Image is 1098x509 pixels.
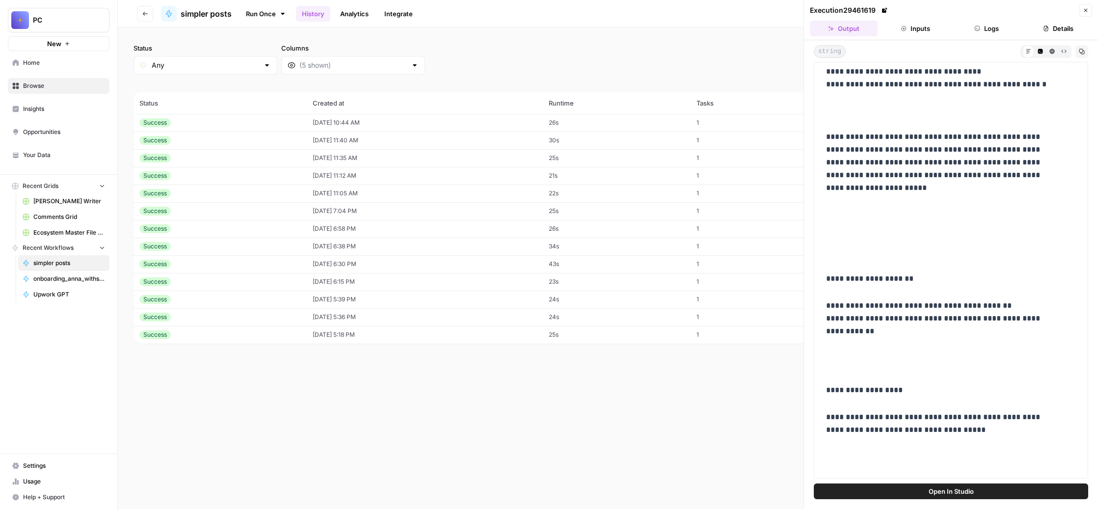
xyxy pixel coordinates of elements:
a: simpler posts [18,255,109,271]
td: 23s [543,273,691,291]
label: Status [134,43,277,53]
button: Recent Workflows [8,241,109,255]
a: [PERSON_NAME] Writer [18,193,109,209]
td: 1 [691,255,807,273]
div: Success [139,295,171,304]
td: [DATE] 11:40 AM [307,132,543,149]
div: Success [139,313,171,321]
span: Usage [23,477,105,486]
td: 1 [691,132,807,149]
td: 34s [543,238,691,255]
span: Open In Studio [929,486,974,496]
td: [DATE] 6:58 PM [307,220,543,238]
span: Home [23,58,105,67]
div: Execution 29461619 [810,5,889,15]
td: [DATE] 7:04 PM [307,202,543,220]
span: Your Data [23,151,105,160]
td: 1 [691,220,807,238]
td: 22s [543,185,691,202]
td: 1 [691,238,807,255]
td: 25s [543,202,691,220]
td: [DATE] 6:15 PM [307,273,543,291]
td: [DATE] 10:44 AM [307,114,543,132]
a: onboarding_anna_withscraping [18,271,109,287]
td: 1 [691,202,807,220]
span: Comments Grid [33,213,105,221]
span: New [47,39,61,49]
a: simpler posts [161,6,232,22]
span: simpler posts [33,259,105,268]
a: Insights [8,101,109,117]
button: Output [810,21,878,36]
a: History [296,6,330,22]
span: Browse [23,81,105,90]
span: Recent Workflows [23,243,74,252]
a: Integrate [378,6,419,22]
a: Ecosystem Master File - SaaS.csv [18,225,109,241]
button: Logs [953,21,1021,36]
a: Comments Grid [18,209,109,225]
td: 26s [543,220,691,238]
td: 25s [543,326,691,344]
span: Ecosystem Master File - SaaS.csv [33,228,105,237]
input: Any [152,60,259,70]
button: New [8,36,109,51]
div: Success [139,277,171,286]
div: Success [139,224,171,233]
button: Help + Support [8,489,109,505]
span: PC [33,15,92,25]
span: string [814,45,846,58]
td: 1 [691,308,807,326]
th: Tasks [691,92,807,114]
th: Runtime [543,92,691,114]
td: [DATE] 11:35 AM [307,149,543,167]
div: Success [139,171,171,180]
div: Success [139,260,171,268]
td: [DATE] 5:18 PM [307,326,543,344]
span: [PERSON_NAME] Writer [33,197,105,206]
a: Upwork GPT [18,287,109,302]
td: 1 [691,149,807,167]
span: simpler posts [181,8,232,20]
a: Opportunities [8,124,109,140]
div: Success [139,118,171,127]
button: Details [1024,21,1092,36]
span: Settings [23,461,105,470]
td: [DATE] 6:38 PM [307,238,543,255]
td: 24s [543,308,691,326]
td: 1 [691,273,807,291]
td: 1 [691,326,807,344]
td: [DATE] 6:30 PM [307,255,543,273]
div: Success [139,330,171,339]
td: 1 [691,114,807,132]
a: Browse [8,78,109,94]
div: Success [139,189,171,198]
td: [DATE] 5:39 PM [307,291,543,308]
th: Created at [307,92,543,114]
td: 1 [691,185,807,202]
div: Success [139,136,171,145]
img: PC Logo [11,11,29,29]
span: Upwork GPT [33,290,105,299]
td: 1 [691,291,807,308]
span: Recent Grids [23,182,58,190]
span: (13 records) [134,75,1082,92]
td: 24s [543,291,691,308]
a: Run Once [240,5,292,22]
a: Settings [8,458,109,474]
th: Status [134,92,307,114]
a: Home [8,55,109,71]
td: [DATE] 5:36 PM [307,308,543,326]
a: Usage [8,474,109,489]
td: 21s [543,167,691,185]
div: Success [139,207,171,215]
span: Opportunities [23,128,105,136]
button: Workspace: PC [8,8,109,32]
a: Your Data [8,147,109,163]
button: Inputs [882,21,949,36]
span: Insights [23,105,105,113]
td: [DATE] 11:12 AM [307,167,543,185]
td: 25s [543,149,691,167]
input: (5 shown) [299,60,407,70]
div: Success [139,154,171,162]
